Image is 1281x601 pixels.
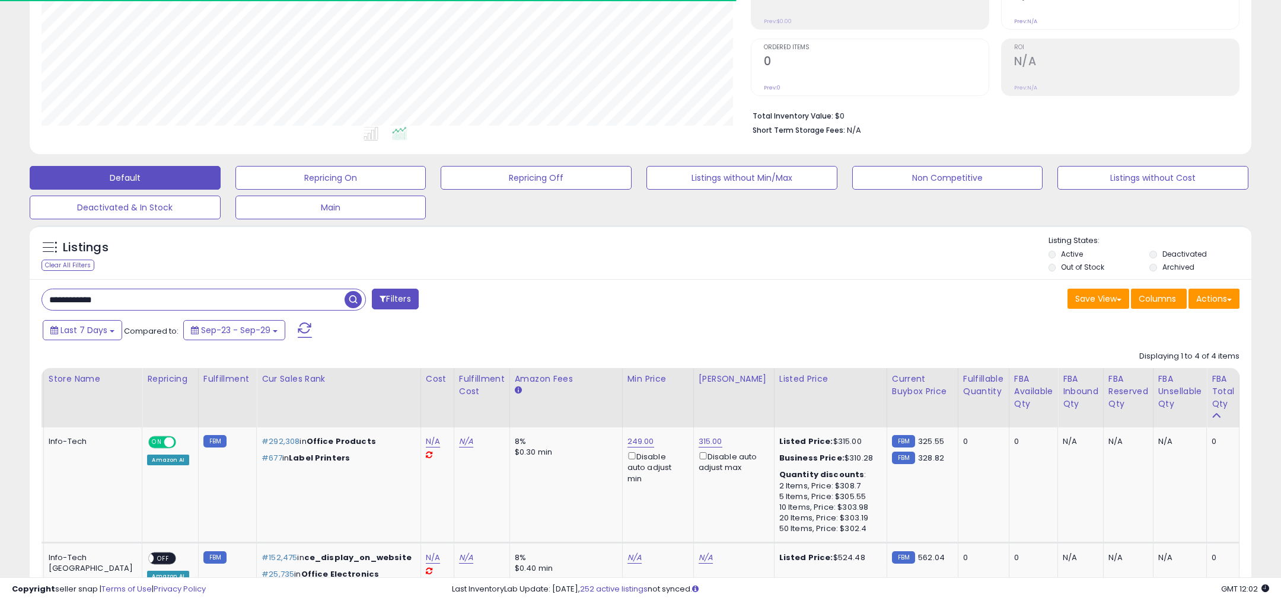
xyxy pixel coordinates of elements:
[235,166,426,190] button: Repricing On
[63,239,109,256] h5: Listings
[43,320,122,340] button: Last 7 Days
[699,552,713,564] a: N/A
[1014,373,1053,410] div: FBA Available Qty
[918,436,944,447] span: 325.55
[963,552,1000,563] div: 0
[779,469,865,480] b: Quantity discounts
[779,481,878,491] div: 2 Items, Price: $308.7
[1162,249,1207,259] label: Deactivated
[779,452,845,463] b: Business Price:
[627,373,689,385] div: Min Price
[852,166,1043,190] button: Non Competitive
[289,452,350,463] span: Label Printers
[1139,293,1176,305] span: Columns
[892,551,915,564] small: FBM
[963,373,1004,398] div: Fulfillable Quantity
[1063,552,1094,563] div: N/A
[1049,235,1252,247] p: Listing States:
[779,502,878,513] div: 10 Items, Price: $303.98
[30,196,221,219] button: Deactivated & In Stock
[1067,289,1129,309] button: Save View
[147,373,193,385] div: Repricing
[779,552,878,563] div: $524.48
[646,166,837,190] button: Listings without Min/Max
[49,373,138,385] div: Store Name
[49,552,133,574] div: Info-Tech [GEOGRAPHIC_DATA]
[1188,289,1239,309] button: Actions
[1108,436,1144,447] div: N/A
[1014,552,1049,563] div: 0
[154,583,206,594] a: Privacy Policy
[779,552,833,563] b: Listed Price:
[203,435,227,447] small: FBM
[307,436,376,447] span: Office Products
[1212,436,1230,447] div: 0
[753,108,1231,122] li: $0
[764,55,989,71] h2: 0
[1014,18,1037,25] small: Prev: N/A
[753,125,845,135] b: Short Term Storage Fees:
[1221,583,1269,594] span: 2025-10-8 12:02 GMT
[580,583,648,594] a: 252 active listings
[779,469,878,480] div: :
[174,437,193,447] span: OFF
[779,436,878,447] div: $315.00
[262,436,412,447] p: in
[262,453,412,463] p: in
[459,373,505,398] div: Fulfillment Cost
[124,325,179,337] span: Compared to:
[779,453,878,463] div: $310.28
[515,563,613,574] div: $0.40 min
[699,436,722,447] a: 315.00
[183,320,285,340] button: Sep-23 - Sep-29
[892,373,953,398] div: Current Buybox Price
[779,436,833,447] b: Listed Price:
[1063,373,1098,410] div: FBA inbound Qty
[154,554,173,564] span: OFF
[201,324,270,336] span: Sep-23 - Sep-29
[1139,351,1239,362] div: Displaying 1 to 4 of 4 items
[459,552,473,564] a: N/A
[779,523,878,534] div: 50 Items, Price: $302.4
[1063,436,1094,447] div: N/A
[847,124,861,136] span: N/A
[1057,166,1248,190] button: Listings without Cost
[764,84,780,91] small: Prev: 0
[1131,289,1187,309] button: Columns
[150,437,165,447] span: ON
[627,450,684,484] div: Disable auto adjust min
[426,436,440,447] a: N/A
[30,166,221,190] button: Default
[1212,373,1234,410] div: FBA Total Qty
[147,455,189,465] div: Amazon AI
[1061,262,1104,272] label: Out of Stock
[1061,249,1083,259] label: Active
[918,452,944,463] span: 328.82
[1158,436,1198,447] div: N/A
[262,436,299,447] span: #292,308
[1212,552,1230,563] div: 0
[1158,373,1202,410] div: FBA Unsellable Qty
[426,373,449,385] div: Cost
[963,436,1000,447] div: 0
[918,552,945,563] span: 562.04
[764,44,989,51] span: Ordered Items
[515,552,613,563] div: 8%
[60,324,107,336] span: Last 7 Days
[452,584,1269,595] div: Last InventoryLab Update: [DATE], not synced.
[764,18,792,25] small: Prev: $0.00
[12,583,55,594] strong: Copyright
[515,436,613,447] div: 8%
[1158,552,1198,563] div: N/A
[515,385,522,396] small: Amazon Fees.
[779,513,878,523] div: 20 Items, Price: $303.19
[203,373,251,385] div: Fulfillment
[1014,55,1239,71] h2: N/A
[1014,436,1049,447] div: 0
[459,436,473,447] a: N/A
[699,450,765,473] div: Disable auto adjust max
[12,584,206,595] div: seller snap | |
[753,111,833,121] b: Total Inventory Value:
[1108,552,1144,563] div: N/A
[49,436,133,447] div: Info-Tech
